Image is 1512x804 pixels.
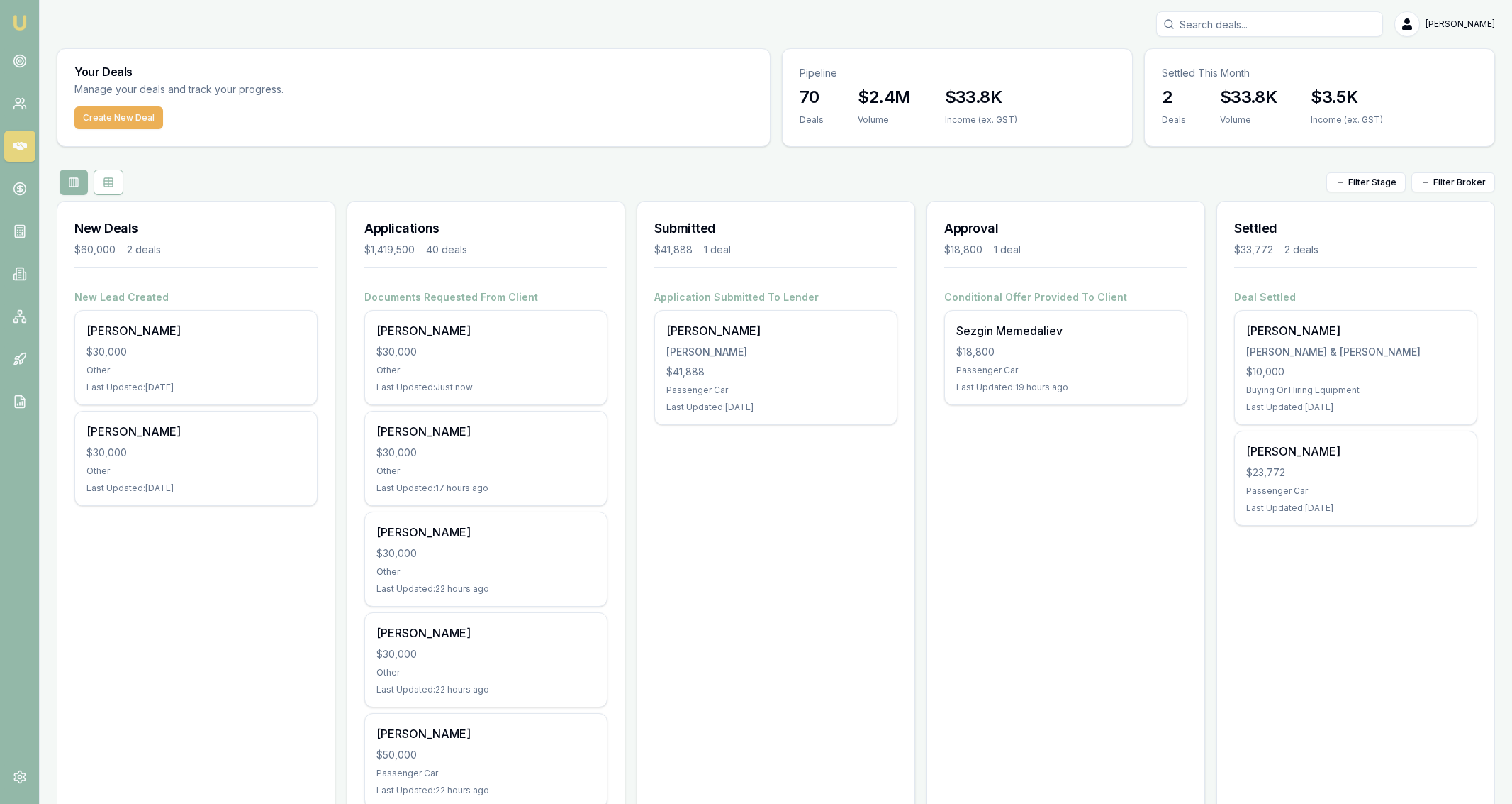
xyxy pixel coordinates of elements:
[1326,172,1406,192] button: Filter Stage
[86,322,306,339] div: [PERSON_NAME]
[666,345,885,359] div: [PERSON_NAME]
[376,566,595,578] div: Other
[800,114,824,126] div: Deals
[376,466,595,477] div: Other
[86,365,306,376] div: Other
[704,243,731,257] div: 1 deal
[944,290,1187,304] h4: Conditional Offer Provided To Client
[1162,66,1477,80] p: Settled This Month
[1246,502,1465,514] div: Last Updated: [DATE]
[74,243,116,257] div: $60,000
[666,365,885,379] div: $41,888
[945,86,1017,109] h3: $33.8K
[1234,290,1477,304] h4: Deal Settled
[74,219,318,238] h3: New Deals
[1234,219,1477,238] h3: Settled
[376,583,595,595] div: Last Updated: 22 hours ago
[944,219,1187,238] h3: Approval
[376,365,595,376] div: Other
[666,322,885,339] div: [PERSON_NAME]
[654,290,897,304] h4: Application Submitted To Lender
[1426,18,1495,30] span: [PERSON_NAME]
[858,114,911,126] div: Volume
[376,322,595,339] div: [PERSON_NAME]
[86,466,306,477] div: Other
[376,667,595,678] div: Other
[376,345,595,359] div: $30,000
[1162,86,1186,109] h3: 2
[376,768,595,779] div: Passenger Car
[74,106,163,129] button: Create New Deal
[376,748,595,762] div: $50,000
[376,423,595,440] div: [PERSON_NAME]
[1162,114,1186,126] div: Deals
[1234,243,1273,257] div: $33,772
[1246,485,1465,497] div: Passenger Car
[666,385,885,396] div: Passenger Car
[376,382,595,393] div: Last Updated: Just now
[426,243,467,257] div: 40 deals
[364,290,607,304] h4: Documents Requested From Client
[1246,365,1465,379] div: $10,000
[376,785,595,796] div: Last Updated: 22 hours ago
[994,243,1021,257] div: 1 deal
[1411,172,1495,192] button: Filter Broker
[86,483,306,494] div: Last Updated: [DATE]
[654,243,693,257] div: $41,888
[956,365,1175,376] div: Passenger Car
[800,66,1115,80] p: Pipeline
[956,382,1175,393] div: Last Updated: 19 hours ago
[1246,385,1465,396] div: Buying Or Hiring Equipment
[1433,177,1486,188] span: Filter Broker
[86,423,306,440] div: [PERSON_NAME]
[376,647,595,661] div: $30,000
[11,14,28,31] img: emu-icon-u.png
[127,243,161,257] div: 2 deals
[376,483,595,494] div: Last Updated: 17 hours ago
[654,219,897,238] h3: Submitted
[666,402,885,413] div: Last Updated: [DATE]
[376,624,595,641] div: [PERSON_NAME]
[86,446,306,460] div: $30,000
[376,684,595,695] div: Last Updated: 22 hours ago
[945,114,1017,126] div: Income (ex. GST)
[86,345,306,359] div: $30,000
[1246,322,1465,339] div: [PERSON_NAME]
[800,86,824,109] h3: 70
[74,82,437,98] p: Manage your deals and track your progress.
[86,382,306,393] div: Last Updated: [DATE]
[1156,11,1383,37] input: Search deals
[1284,243,1318,257] div: 2 deals
[1246,443,1465,460] div: [PERSON_NAME]
[376,524,595,541] div: [PERSON_NAME]
[944,243,982,257] div: $18,800
[376,725,595,742] div: [PERSON_NAME]
[956,345,1175,359] div: $18,800
[1246,466,1465,480] div: $23,772
[364,219,607,238] h3: Applications
[956,322,1175,339] div: Sezgin Memedaliev
[1348,177,1396,188] span: Filter Stage
[74,290,318,304] h4: New Lead Created
[1246,345,1465,359] div: [PERSON_NAME] & [PERSON_NAME]
[1220,86,1277,109] h3: $33.8K
[1311,86,1383,109] h3: $3.5K
[1220,114,1277,126] div: Volume
[74,66,753,77] h3: Your Deals
[1311,114,1383,126] div: Income (ex. GST)
[1246,402,1465,413] div: Last Updated: [DATE]
[376,446,595,460] div: $30,000
[364,243,415,257] div: $1,419,500
[858,86,911,109] h3: $2.4M
[376,546,595,561] div: $30,000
